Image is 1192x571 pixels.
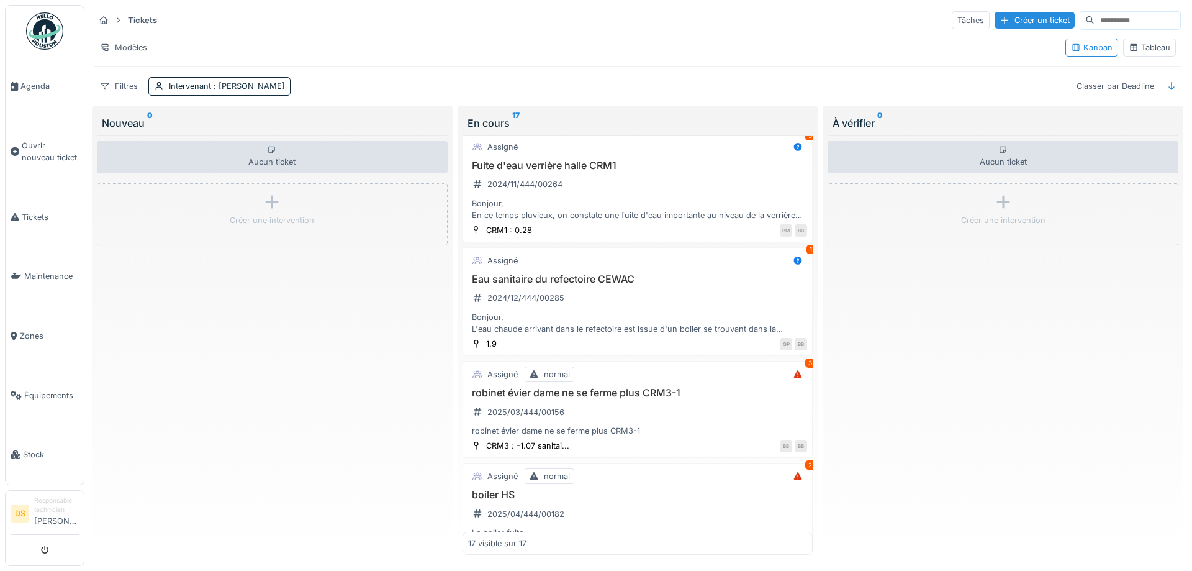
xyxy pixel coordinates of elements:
[877,116,883,130] sup: 0
[6,425,84,485] a: Stock
[487,508,564,520] div: 2025/04/444/00182
[468,527,808,539] div: Le boiler fuite
[169,80,285,92] div: Intervenant
[94,39,153,57] div: Modèles
[6,306,84,366] a: Zones
[828,141,1178,173] div: Aucun ticket
[34,496,79,515] div: Responsable technicien
[467,116,808,130] div: En cours
[544,470,570,482] div: normal
[780,440,792,452] div: BB
[487,141,518,153] div: Assigné
[20,80,79,92] span: Agenda
[6,57,84,116] a: Agenda
[147,116,153,130] sup: 0
[795,440,807,452] div: BB
[230,214,314,226] div: Créer une intervention
[6,366,84,426] a: Équipements
[486,224,532,236] div: CRM1 : 0.28
[487,470,518,482] div: Assigné
[468,311,808,335] div: Bonjour, L'eau chaude arrivant dans le refectoire est issue d'un boiler se trouvant dans la chauf...
[486,440,569,452] div: CRM3 : -1.07 sanitai...
[6,116,84,188] a: Ouvrir nouveau ticket
[487,368,518,380] div: Assigné
[487,406,564,418] div: 2025/03/444/00156
[795,224,807,237] div: BB
[512,116,520,130] sup: 17
[22,140,79,163] span: Ouvrir nouveau ticket
[468,425,808,437] div: robinet évier dame ne se ferme plus CRM3-1
[1071,42,1113,53] div: Kanban
[11,496,79,535] a: DS Responsable technicien[PERSON_NAME]
[24,390,79,401] span: Équipements
[805,460,815,470] div: 2
[34,496,79,532] li: [PERSON_NAME]
[1129,42,1170,53] div: Tableau
[780,338,792,350] div: GP
[487,255,518,267] div: Assigné
[468,387,808,399] h3: robinet évier dame ne se ferme plus CRM3-1
[833,116,1173,130] div: À vérifier
[487,178,562,190] div: 2024/11/444/00264
[22,211,79,223] span: Tickets
[995,12,1075,29] div: Créer un ticket
[468,489,808,501] h3: boiler HS
[97,141,448,173] div: Aucun ticket
[468,160,808,171] h3: Fuite d'eau verrière halle CRM1
[26,12,63,50] img: Badge_color-CXgf-gQk.svg
[1071,77,1160,95] div: Classer par Deadline
[23,449,79,460] span: Stock
[805,359,815,368] div: 3
[952,11,990,29] div: Tâches
[487,292,564,304] div: 2024/12/444/00285
[211,81,285,91] span: : [PERSON_NAME]
[806,245,815,254] div: 1
[961,214,1045,226] div: Créer une intervention
[6,247,84,306] a: Maintenance
[102,116,443,130] div: Nouveau
[11,505,29,523] li: DS
[468,273,808,285] h3: Eau sanitaire du refectoire CEWAC
[486,338,497,350] div: 1.9
[20,330,79,342] span: Zones
[468,537,526,549] div: 17 visible sur 17
[805,131,815,140] div: 3
[780,224,792,237] div: BM
[6,188,84,247] a: Tickets
[544,368,570,380] div: normal
[468,198,808,221] div: Bonjour, En ce temps pluvieux, on constate une fuite d'eau importante au niveau de la verrière au...
[795,338,807,350] div: BB
[123,14,162,26] strong: Tickets
[94,77,143,95] div: Filtres
[24,270,79,282] span: Maintenance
